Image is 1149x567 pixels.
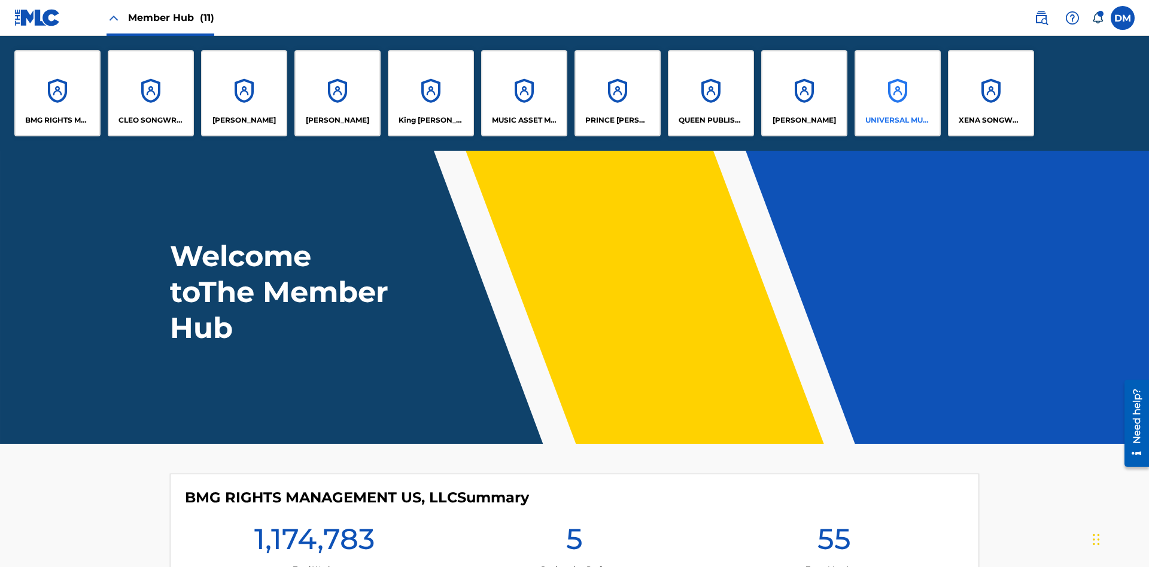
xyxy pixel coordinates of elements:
div: Help [1060,6,1084,30]
p: UNIVERSAL MUSIC PUB GROUP [865,115,931,126]
img: MLC Logo [14,9,60,26]
img: help [1065,11,1080,25]
a: AccountsQUEEN PUBLISHA [668,50,754,136]
p: EYAMA MCSINGER [306,115,369,126]
div: User Menu [1111,6,1135,30]
a: AccountsPRINCE [PERSON_NAME] [574,50,661,136]
p: XENA SONGWRITER [959,115,1024,126]
a: AccountsCLEO SONGWRITER [108,50,194,136]
div: Drag [1093,522,1100,557]
a: AccountsMUSIC ASSET MANAGEMENT (MAM) [481,50,567,136]
a: Accounts[PERSON_NAME] [761,50,847,136]
a: Accounts[PERSON_NAME] [201,50,287,136]
a: AccountsXENA SONGWRITER [948,50,1034,136]
a: Accounts[PERSON_NAME] [294,50,381,136]
img: Close [107,11,121,25]
p: ELVIS COSTELLO [212,115,276,126]
h1: Welcome to The Member Hub [170,238,394,346]
a: AccountsBMG RIGHTS MANAGEMENT US, LLC [14,50,101,136]
p: RONALD MCTESTERSON [773,115,836,126]
h4: BMG RIGHTS MANAGEMENT US, LLC [185,489,529,507]
div: Notifications [1092,12,1104,24]
a: AccountsUNIVERSAL MUSIC PUB GROUP [855,50,941,136]
p: CLEO SONGWRITER [118,115,184,126]
a: Public Search [1029,6,1053,30]
span: (11) [200,12,214,23]
iframe: Chat Widget [1089,510,1149,567]
p: QUEEN PUBLISHA [679,115,744,126]
p: BMG RIGHTS MANAGEMENT US, LLC [25,115,90,126]
p: MUSIC ASSET MANAGEMENT (MAM) [492,115,557,126]
h1: 55 [817,521,851,564]
iframe: Resource Center [1115,375,1149,473]
a: AccountsKing [PERSON_NAME] [388,50,474,136]
p: King McTesterson [399,115,464,126]
p: PRINCE MCTESTERSON [585,115,651,126]
span: Member Hub [128,11,214,25]
h1: 1,174,783 [254,521,375,564]
img: search [1034,11,1048,25]
h1: 5 [566,521,583,564]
